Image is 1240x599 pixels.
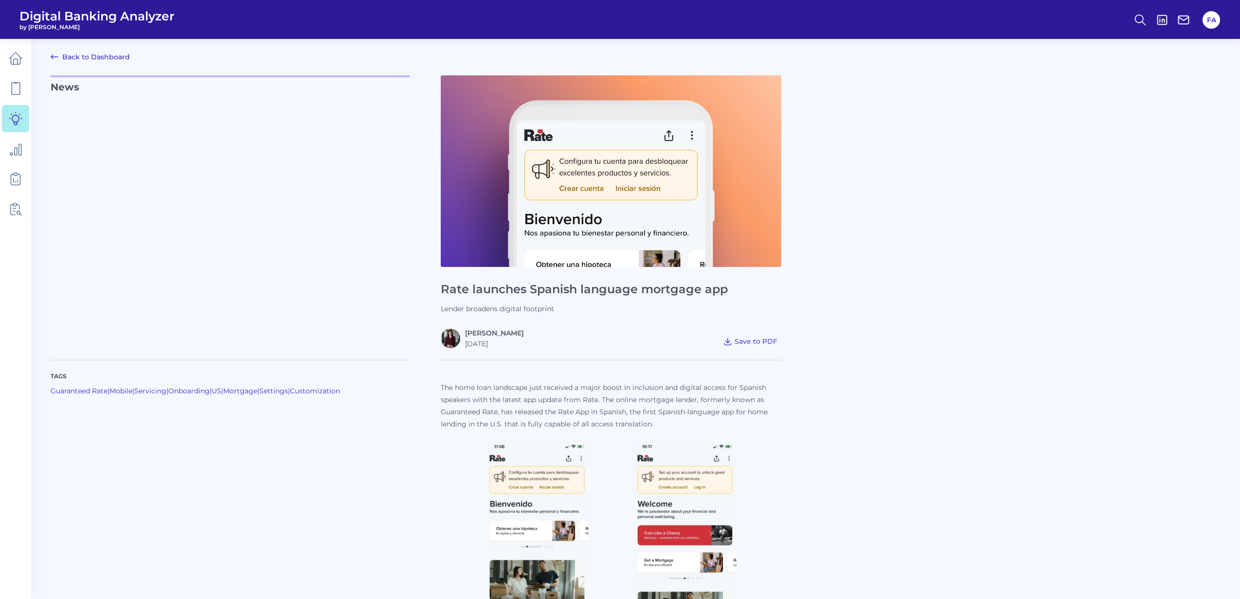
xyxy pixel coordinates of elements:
a: Mobile [109,387,132,395]
p: The home loan landscape just received a major boost in inclusion and digital access for Spanish s... [441,382,781,430]
span: | [221,387,223,395]
div: [DATE] [465,339,524,348]
a: Customization [290,387,340,395]
a: US [212,387,221,395]
span: Digital Banking Analyzer [19,9,175,23]
p: Lender broadens digital footprint [441,304,781,313]
a: Back to Dashboard [51,51,130,63]
p: Tags [51,372,410,381]
button: Save to PDF [719,335,781,348]
span: | [288,387,290,395]
a: [PERSON_NAME] [465,329,524,337]
p: News [51,75,410,348]
span: | [132,387,134,395]
a: Mortgage [223,387,257,395]
span: Save to PDF [735,337,777,346]
img: News - Phone Zoom In.png [441,75,781,267]
span: | [210,387,212,395]
img: RNFetchBlobTmp_0b8yx2vy2p867rz195sbp4h.png [441,329,460,348]
span: | [166,387,168,395]
span: | [257,387,259,395]
a: Settings [259,387,288,395]
a: Servicing [134,387,166,395]
a: Onboarding [168,387,210,395]
h1: Rate launches Spanish language mortgage app [441,282,781,297]
span: by [PERSON_NAME] [19,23,175,31]
span: | [108,387,109,395]
a: Guaranteed Rate [51,387,108,395]
button: FA [1203,11,1220,29]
